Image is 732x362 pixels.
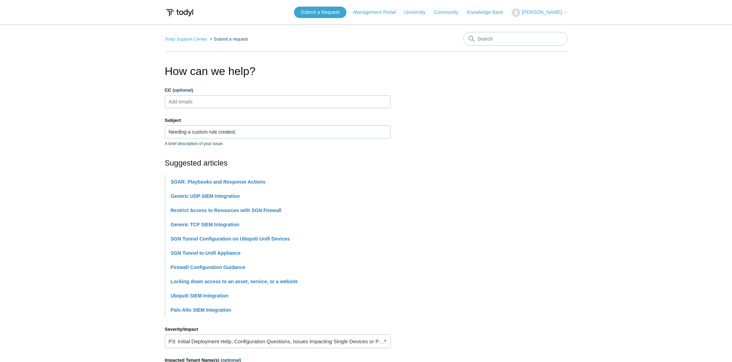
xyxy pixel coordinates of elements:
[171,279,298,284] a: Locking down access to an asset, service, or a website
[165,117,390,124] label: Subject
[165,6,194,19] img: Todyl Support Center Help Center home page
[434,9,465,16] a: Community
[165,141,390,147] p: A brief description of your issue.
[171,236,290,242] a: SGN Tunnel Configuration on Ubiquiti Unifi Devices
[171,293,228,298] a: Ubiquiti SIEM Integration
[171,250,241,256] a: SGN Tunnel to Unifi Appliance
[171,264,245,270] a: Firewall Configuration Guidance
[171,307,232,313] a: Palo Alto SIEM Integration
[463,32,567,46] input: Search
[165,326,390,333] label: Severity/Impact
[165,63,390,79] h1: How can we help?
[467,9,510,16] a: Knowledge Base
[165,36,209,42] li: Todyl Support Center
[171,208,281,213] a: Restrict Access to Resources with SGN Firewall
[522,9,562,15] span: [PERSON_NAME]
[353,9,403,16] a: Management Portal
[166,96,207,107] input: Add emails
[294,7,346,18] a: Submit a Request
[165,87,390,94] label: CC
[165,334,390,348] a: P3: Initial Deployment Help, Configuration Questions, Issues Impacting Single Devices or Past Out...
[512,8,567,17] button: [PERSON_NAME]
[173,87,193,93] span: (optional)
[171,222,239,227] a: Generic TCP SIEM Integration
[165,36,207,42] a: Todyl Support Center
[171,193,240,199] a: Generic UDP SIEM Integration
[171,179,266,185] a: SOAR: Playbooks and Response Actions
[208,36,248,42] li: Submit a request
[165,157,390,169] h2: Suggested articles
[404,9,432,16] a: University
